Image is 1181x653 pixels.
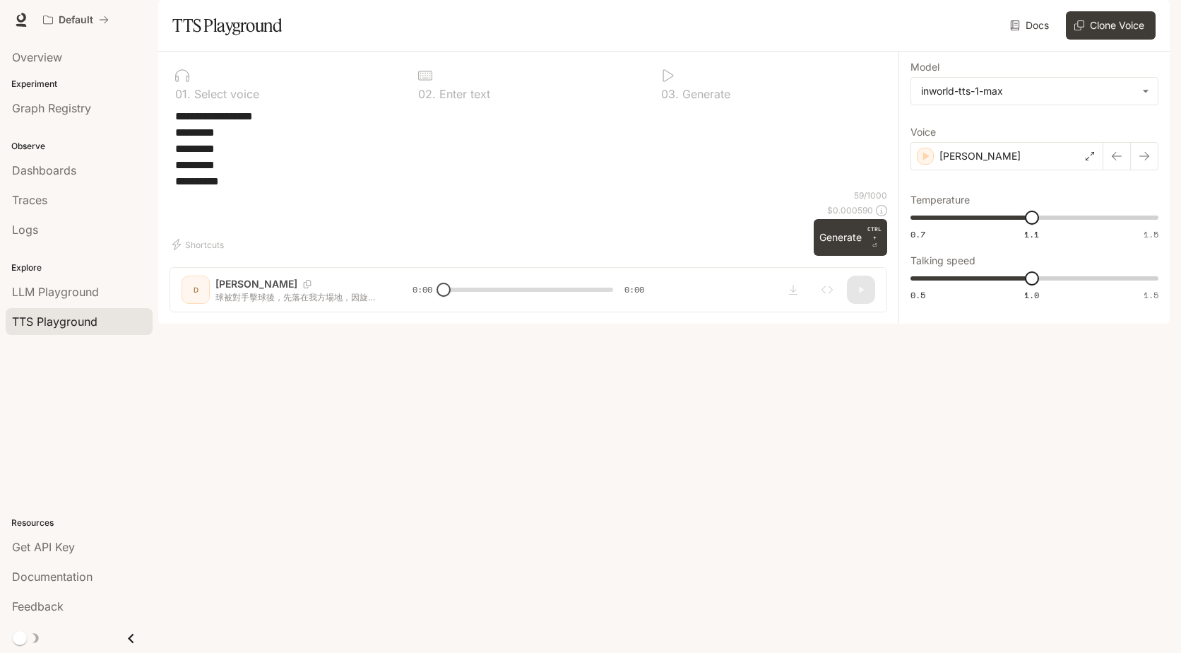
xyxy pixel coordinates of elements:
[910,195,970,205] p: Temperature
[191,88,259,100] p: Select voice
[436,88,490,100] p: Enter text
[175,88,191,100] p: 0 1 .
[37,6,115,34] button: All workspaces
[170,233,230,256] button: Shortcuts
[910,127,936,137] p: Voice
[910,228,925,240] span: 0.7
[867,225,882,250] p: ⏎
[1024,289,1039,301] span: 1.0
[1144,289,1158,301] span: 1.5
[661,88,679,100] p: 0 3 .
[910,256,975,266] p: Talking speed
[59,14,93,26] p: Default
[911,78,1158,105] div: inworld-tts-1-max
[679,88,730,100] p: Generate
[867,225,882,242] p: CTRL +
[1066,11,1156,40] button: Clone Voice
[910,62,939,72] p: Model
[921,84,1135,98] div: inworld-tts-1-max
[418,88,436,100] p: 0 2 .
[939,149,1021,163] p: [PERSON_NAME]
[1007,11,1055,40] a: Docs
[910,289,925,301] span: 0.5
[172,11,282,40] h1: TTS Playground
[1144,228,1158,240] span: 1.5
[814,219,887,256] button: GenerateCTRL +⏎
[1024,228,1039,240] span: 1.1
